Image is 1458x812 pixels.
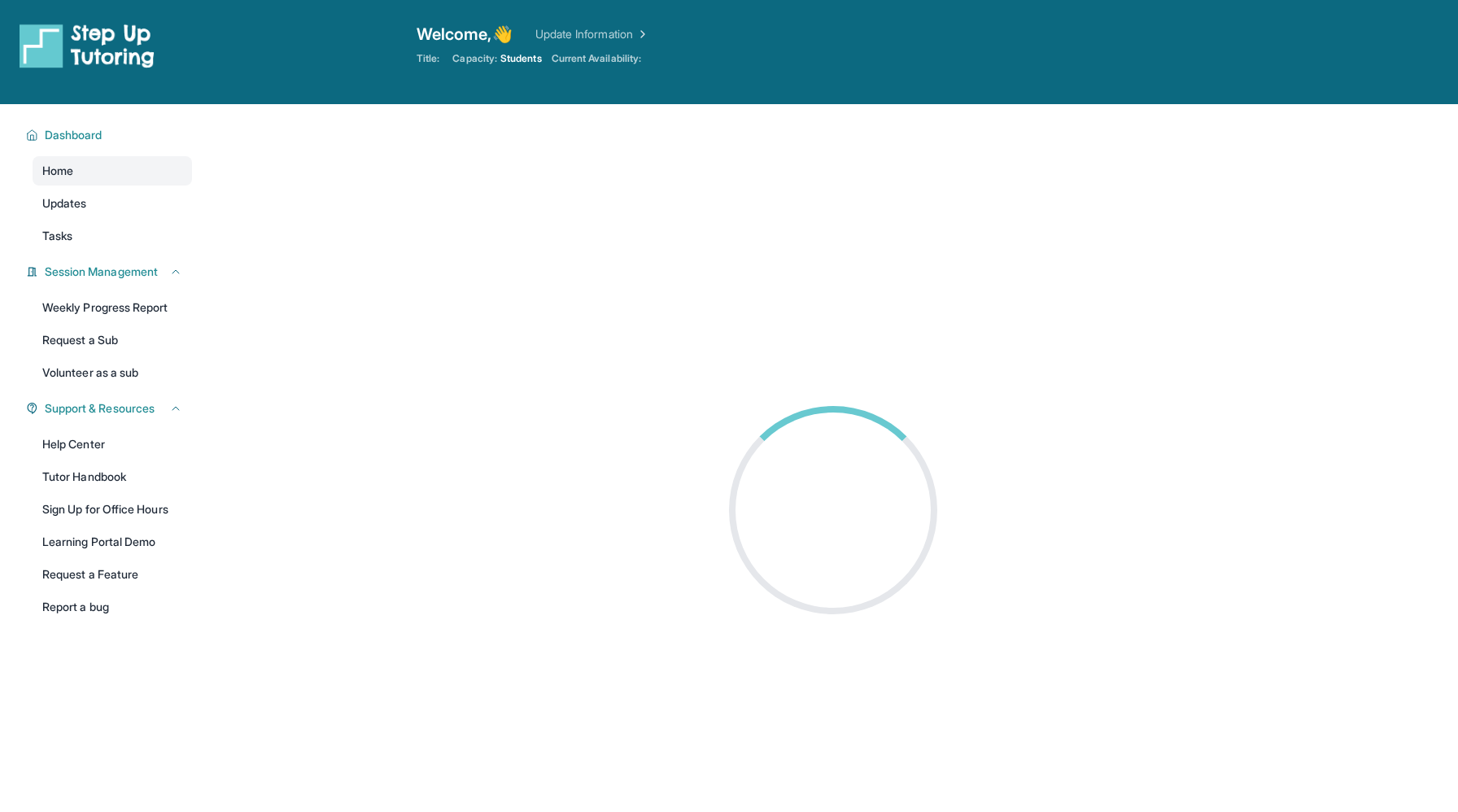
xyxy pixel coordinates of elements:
[535,26,649,42] a: Update Information
[45,400,155,417] span: Support & Resources
[552,52,641,65] span: Current Availability:
[45,264,158,280] span: Session Management
[42,195,87,212] span: Updates
[33,527,192,557] a: Learning Portal Demo
[45,127,103,143] span: Dashboard
[500,52,542,65] span: Students
[33,495,192,524] a: Sign Up for Office Hours
[633,26,649,42] img: Chevron Right
[33,293,192,322] a: Weekly Progress Report
[33,462,192,491] a: Tutor Handbook
[42,228,72,244] span: Tasks
[33,358,192,387] a: Volunteer as a sub
[33,221,192,251] a: Tasks
[33,560,192,589] a: Request a Feature
[38,264,182,280] button: Session Management
[20,23,155,68] img: logo
[33,430,192,459] a: Help Center
[417,52,439,65] span: Title:
[33,189,192,218] a: Updates
[33,325,192,355] a: Request a Sub
[33,592,192,622] a: Report a bug
[33,156,192,186] a: Home
[452,52,497,65] span: Capacity:
[42,163,73,179] span: Home
[38,400,182,417] button: Support & Resources
[417,23,513,46] span: Welcome, 👋
[38,127,182,143] button: Dashboard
